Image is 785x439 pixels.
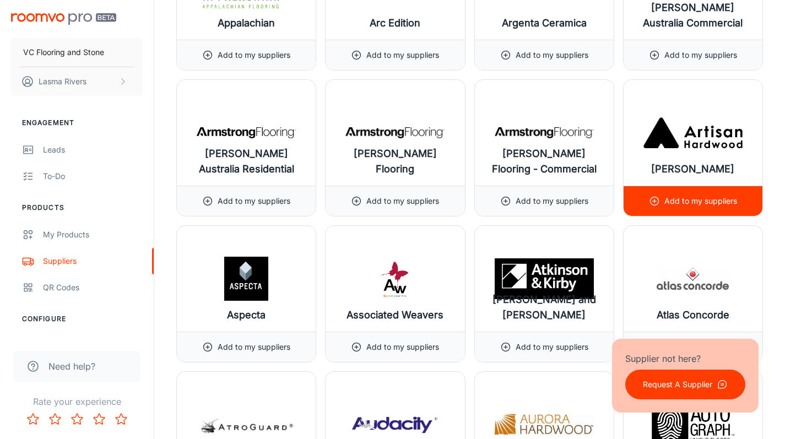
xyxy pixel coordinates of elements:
[218,195,290,207] p: Add to my suppliers
[495,257,594,301] img: Atkinson and Kirby
[334,146,456,177] h6: [PERSON_NAME] Flooring
[9,395,145,408] p: Rate your experience
[43,229,143,241] div: My Products
[484,146,605,177] h6: [PERSON_NAME] Flooring - Commercial
[197,257,296,301] img: Aspecta
[44,408,66,430] button: Rate 2 star
[110,408,132,430] button: Rate 5 star
[484,292,605,323] h6: [PERSON_NAME] and [PERSON_NAME]
[664,49,737,61] p: Add to my suppliers
[23,46,104,58] p: VC Flooring and Stone
[11,38,143,67] button: VC Flooring and Stone
[651,161,734,177] h6: [PERSON_NAME]
[43,255,143,267] div: Suppliers
[11,67,143,96] button: Lasma Rivers
[502,15,587,31] h6: Argenta Ceramica
[516,49,588,61] p: Add to my suppliers
[625,370,745,399] button: Request A Supplier
[345,111,445,155] img: Armstrong Flooring
[366,341,439,353] p: Add to my suppliers
[43,170,143,182] div: To-do
[218,15,275,31] h6: Appalachian
[218,341,290,353] p: Add to my suppliers
[664,195,737,207] p: Add to my suppliers
[22,408,44,430] button: Rate 1 star
[347,307,443,323] h6: Associated Weavers
[366,195,439,207] p: Add to my suppliers
[345,257,445,301] img: Associated Weavers
[43,144,143,156] div: Leads
[495,111,594,155] img: Armstrong Flooring - Commercial
[43,281,143,294] div: QR Codes
[657,307,729,323] h6: Atlas Concorde
[66,408,88,430] button: Rate 3 star
[643,378,712,391] p: Request A Supplier
[39,75,86,88] p: Lasma Rivers
[197,111,296,155] img: Armstrong Australia Residential
[516,195,588,207] p: Add to my suppliers
[370,15,420,31] h6: Arc Edition
[625,352,745,365] p: Supplier not here?
[186,146,307,177] h6: [PERSON_NAME] Australia Residential
[516,341,588,353] p: Add to my suppliers
[227,307,266,323] h6: Aspecta
[88,408,110,430] button: Rate 4 star
[643,257,743,301] img: Atlas Concorde
[366,49,439,61] p: Add to my suppliers
[218,49,290,61] p: Add to my suppliers
[11,13,116,25] img: Roomvo PRO Beta
[48,360,95,373] span: Need help?
[643,111,743,155] img: Artisan Hardwood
